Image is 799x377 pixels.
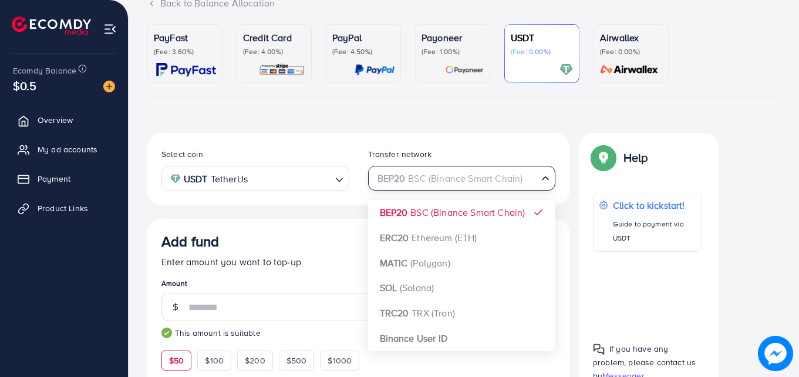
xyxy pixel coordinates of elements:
a: Payment [9,167,119,191]
img: image [760,338,792,370]
img: card [355,63,395,76]
a: Overview [9,108,119,132]
p: (Fee: 3.60%) [154,47,216,56]
img: coin [170,174,181,184]
img: card [445,63,484,76]
img: card [559,63,573,76]
img: image [103,81,115,92]
img: card [156,63,216,76]
div: Search for option [161,166,349,190]
p: Credit Card [243,31,305,45]
span: My ad accounts [38,144,97,155]
p: (Fee: 4.00%) [243,47,305,56]
p: Guide to payment via USDT [613,217,696,245]
img: Popup guide [593,147,614,168]
p: Enter amount you want to top-up [161,255,555,269]
img: guide [161,328,172,338]
p: (Fee: 4.50%) [332,47,395,56]
img: card [596,63,662,76]
p: (Fee: 0.00%) [600,47,662,56]
label: Transfer network [368,148,432,160]
p: Airwallex [600,31,662,45]
a: My ad accounts [9,138,119,161]
p: USDT [511,31,573,45]
span: TetherUs [211,171,248,188]
img: Popup guide [593,343,605,355]
h3: Add fund [161,233,219,250]
p: (Fee: 1.00%) [422,47,484,56]
img: logo [12,16,91,35]
span: $100 [205,355,224,366]
input: Search for option [251,169,331,188]
p: (Fee: 0.00%) [511,47,573,56]
a: Product Links [9,196,119,220]
span: Ecomdy Balance [13,65,76,76]
p: Click to kickstart! [613,198,696,212]
img: menu [103,22,117,36]
small: This amount is suitable [161,327,555,339]
strong: USDT [184,171,208,188]
span: Payment [38,173,70,185]
p: Payoneer [422,31,484,45]
div: Search for option [368,166,556,190]
input: Search for option [373,169,537,188]
span: $500 [286,355,307,366]
img: card [259,63,305,76]
span: Overview [38,114,73,126]
p: Help [623,151,648,165]
span: Product Links [38,202,88,214]
span: $200 [245,355,265,366]
label: Select coin [161,148,203,160]
p: PayPal [332,31,395,45]
span: $50 [169,355,184,366]
legend: Amount [161,278,555,293]
span: $1000 [328,355,352,366]
span: $0.5 [13,77,37,94]
p: PayFast [154,31,216,45]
